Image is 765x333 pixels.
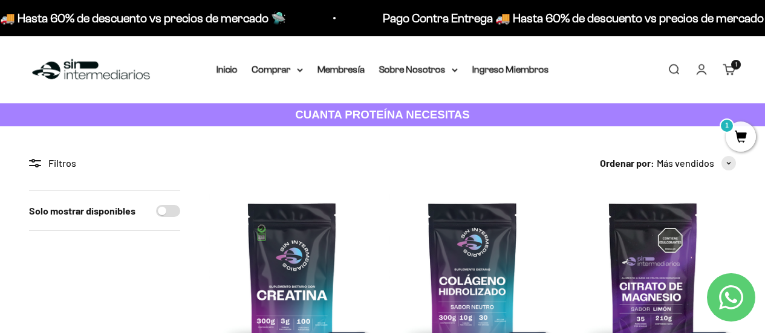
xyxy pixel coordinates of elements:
span: 1 [735,62,737,68]
a: Membresía [317,64,365,74]
summary: Comprar [252,62,303,77]
span: Ordenar por: [600,155,654,171]
strong: CUANTA PROTEÍNA NECESITAS [295,108,470,121]
a: 1 [726,131,756,144]
label: Solo mostrar disponibles [29,203,135,219]
div: Filtros [29,155,180,171]
summary: Sobre Nosotros [379,62,458,77]
mark: 1 [720,118,734,133]
span: Más vendidos [657,155,714,171]
button: Más vendidos [657,155,736,171]
a: Ingreso Miembros [472,64,549,74]
a: Inicio [216,64,238,74]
